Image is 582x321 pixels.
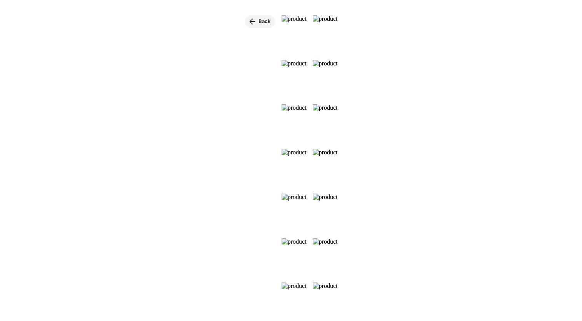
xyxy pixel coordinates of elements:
[282,60,307,99] img: product
[282,15,307,54] img: product
[282,283,307,321] img: product
[282,104,307,143] img: product
[313,238,338,277] img: product
[313,104,338,143] img: product
[313,194,338,232] img: product
[313,15,338,54] img: product
[313,60,338,99] img: product
[282,238,307,277] img: product
[258,18,271,25] span: Back
[282,194,307,232] img: product
[313,283,338,321] img: product
[313,149,338,187] img: product
[282,149,307,187] img: product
